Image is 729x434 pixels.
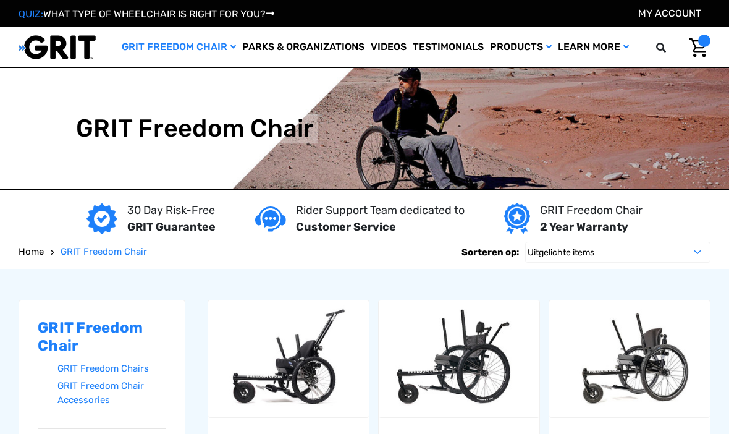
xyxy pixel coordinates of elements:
[255,206,286,232] img: Customer service
[19,245,44,259] a: Home
[19,8,274,20] a: QUIZ:WHAT TYPE OF WHEELCHAIR IS RIGHT FOR YOU?
[38,319,166,355] h2: GRIT Freedom Chair
[680,35,710,61] a: Winkelmandje met 0 items
[239,27,368,67] a: Parks & Organizations
[379,300,539,417] a: GRIT Freedom Chair: Spartan,$3,995.00
[379,305,539,412] img: GRIT Freedom Chair: Spartan
[127,202,216,219] p: 30 Day Risk-Free
[19,246,44,257] span: Home
[61,246,147,257] span: GRIT Freedom Chair
[674,35,680,61] input: Search
[549,305,710,412] img: GRIT Freedom Chair Pro: the Pro model shown including contoured Invacare Matrx seatback, Spinergy...
[296,220,396,234] strong: Customer Service
[638,7,701,19] a: Account
[86,203,117,234] img: GRIT Guarantee
[555,27,632,67] a: Learn More
[368,27,410,67] a: Videos
[410,27,487,67] a: Testimonials
[549,300,710,417] a: GRIT Freedom Chair: Pro,$5,495.00
[76,114,314,143] h1: GRIT Freedom Chair
[57,360,166,378] a: GRIT Freedom Chairs
[19,8,43,20] span: QUIZ:
[61,245,147,259] a: GRIT Freedom Chair
[119,27,239,67] a: GRIT Freedom Chair
[127,220,216,234] strong: GRIT Guarantee
[540,220,628,234] strong: 2 Year Warranty
[461,242,519,263] label: Sorteren op:
[57,377,166,409] a: GRIT Freedom Chair Accessories
[487,27,555,67] a: Products
[540,202,643,219] p: GRIT Freedom Chair
[504,203,529,234] img: Year warranty
[208,305,369,412] img: GRIT Junior: GRIT Freedom Chair all terrain wheelchair engineered specifically for kids
[689,38,707,57] img: Cart
[19,35,96,60] img: GRIT All-Terrain Wheelchair and Mobility Equipment
[296,202,465,219] p: Rider Support Team dedicated to
[208,300,369,417] a: GRIT Junior,$4,995.00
